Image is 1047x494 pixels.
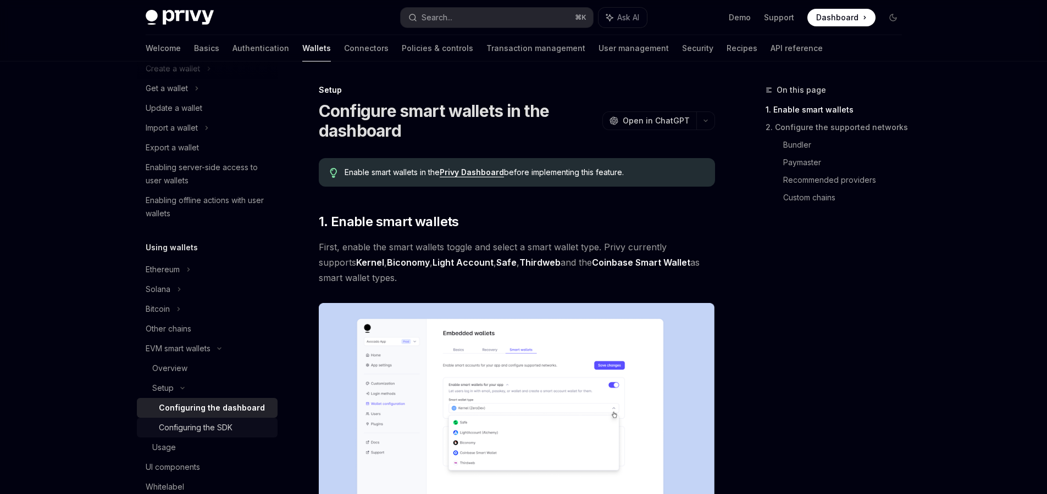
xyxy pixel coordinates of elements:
[777,83,826,97] span: On this page
[146,263,180,276] div: Ethereum
[783,154,911,171] a: Paymaster
[146,35,181,61] a: Welcome
[194,35,219,61] a: Basics
[807,9,876,26] a: Dashboard
[146,461,200,474] div: UI components
[387,257,430,268] a: Biconomy
[519,257,561,268] a: Thirdweb
[137,437,278,457] a: Usage
[146,82,188,95] div: Get a wallet
[146,194,271,220] div: Enabling offline actions with user wallets
[344,35,389,61] a: Connectors
[599,35,669,61] a: User management
[623,115,690,126] span: Open in ChatGPT
[319,101,598,141] h1: Configure smart wallets in the dashboard
[137,418,278,437] a: Configuring the SDK
[816,12,858,23] span: Dashboard
[146,342,210,355] div: EVM smart wallets
[319,239,715,285] span: First, enable the smart wallets toggle and select a smart wallet type. Privy currently supports ,...
[319,213,459,231] span: 1. Enable smart wallets
[727,35,757,61] a: Recipes
[152,441,176,454] div: Usage
[232,35,289,61] a: Authentication
[783,189,911,206] a: Custom chains
[319,85,715,96] div: Setup
[575,13,586,22] span: ⌘ K
[152,381,174,395] div: Setup
[356,257,384,268] a: Kernel
[137,98,278,118] a: Update a wallet
[146,480,184,493] div: Whitelabel
[146,102,202,115] div: Update a wallet
[137,138,278,158] a: Export a wallet
[137,398,278,418] a: Configuring the dashboard
[159,401,265,414] div: Configuring the dashboard
[766,101,911,119] a: 1. Enable smart wallets
[345,167,703,178] span: Enable smart wallets in the before implementing this feature.
[146,161,271,187] div: Enabling server-side access to user wallets
[302,35,331,61] a: Wallets
[440,167,504,177] a: Privy Dashboard
[137,158,278,190] a: Enabling server-side access to user wallets
[617,12,639,23] span: Ask AI
[783,136,911,154] a: Bundler
[146,10,214,25] img: dark logo
[330,168,337,178] svg: Tip
[152,362,187,375] div: Overview
[137,358,278,378] a: Overview
[137,319,278,339] a: Other chains
[486,35,585,61] a: Transaction management
[137,190,278,223] a: Enabling offline actions with user wallets
[599,8,647,27] button: Ask AI
[159,421,232,434] div: Configuring the SDK
[402,35,473,61] a: Policies & controls
[146,283,170,296] div: Solana
[682,35,713,61] a: Security
[766,119,911,136] a: 2. Configure the supported networks
[146,121,198,134] div: Import a wallet
[146,241,198,254] h5: Using wallets
[433,257,494,268] a: Light Account
[592,257,690,268] a: Coinbase Smart Wallet
[146,302,170,316] div: Bitcoin
[146,322,191,335] div: Other chains
[422,11,452,24] div: Search...
[764,12,794,23] a: Support
[602,111,696,130] button: Open in ChatGPT
[771,35,823,61] a: API reference
[146,141,199,154] div: Export a wallet
[729,12,751,23] a: Demo
[401,8,593,27] button: Search...⌘K
[884,9,902,26] button: Toggle dark mode
[783,171,911,189] a: Recommended providers
[496,257,517,268] a: Safe
[137,457,278,477] a: UI components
